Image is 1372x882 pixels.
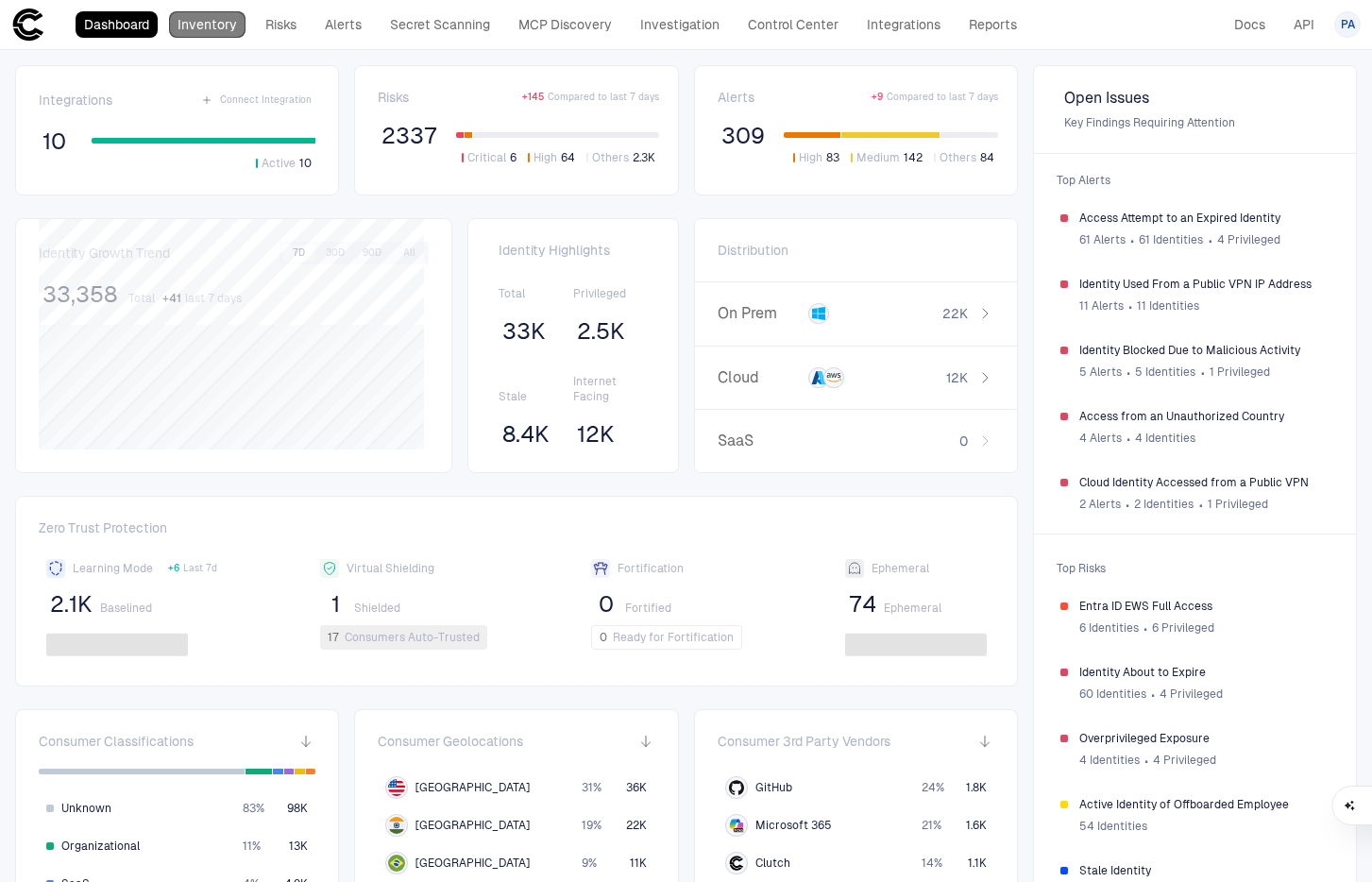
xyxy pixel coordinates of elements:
[718,242,788,259] span: Distribution
[510,150,517,165] span: 6
[966,780,987,795] span: 1.8K
[1150,680,1157,708] span: ∙
[1134,497,1194,512] span: 2 Identities
[39,733,194,750] span: Consumer Classifications
[262,156,296,171] span: Active
[1079,687,1146,702] span: 60 Identities
[1126,424,1132,452] span: ∙
[289,839,308,854] span: 13K
[942,305,968,322] span: 22K
[721,122,765,150] span: 309
[631,856,648,871] span: 11K
[39,280,121,310] button: 33,358
[282,245,315,262] button: 7D
[718,368,801,387] span: Cloud
[318,245,352,262] button: 30D
[1079,599,1330,614] span: Entra ID EWS Full Access
[381,11,499,38] a: Secret Scanning
[510,11,620,38] a: MCP Discovery
[220,93,312,107] span: Connect Integration
[61,839,140,854] span: Organizational
[499,419,553,449] button: 8.4K
[887,91,998,104] span: Compared to last 7 days
[884,601,941,616] span: Ephemeral
[718,89,754,106] span: Alerts
[960,11,1025,38] a: Reports
[1135,431,1195,446] span: 4 Identities
[548,91,659,104] span: Compared to last 7 days
[755,818,832,833] span: Microsoft 365
[1079,277,1330,292] span: Identity Used From a Public VPN IP Address
[257,11,305,38] a: Risks
[499,242,648,259] span: Identity Highlights
[524,149,579,166] button: High64
[729,856,744,871] div: Clutch
[197,89,315,111] button: Connect Integration
[1143,746,1150,774] span: ∙
[1208,497,1268,512] span: 1 Privileged
[499,316,550,347] button: 33K
[858,11,949,38] a: Integrations
[946,369,968,386] span: 12K
[522,91,544,104] span: + 145
[1285,11,1323,38] a: API
[872,91,883,104] span: + 9
[378,121,441,151] button: 2337
[128,291,155,306] span: Total
[502,420,550,449] span: 8.4K
[50,590,93,619] span: 2.1K
[573,419,618,449] button: 12K
[1125,490,1131,518] span: ∙
[921,780,943,795] span: 24 %
[39,127,69,157] button: 10
[1045,550,1345,587] span: Top Risks
[826,150,839,165] span: 83
[100,601,152,616] span: Baselined
[1210,365,1270,380] span: 1 Privileged
[61,801,111,816] span: Unknown
[591,589,621,619] button: 0
[561,150,575,165] span: 64
[1079,863,1330,878] span: Stale Identity
[872,561,929,576] span: Ephemeral
[718,121,769,151] button: 309
[388,779,405,796] img: US
[1079,797,1330,812] span: Active Identity of Offboarded Employee
[856,150,900,165] span: Medium
[1226,11,1274,38] a: Docs
[1334,11,1361,38] button: PA
[729,780,744,795] div: GitHub
[287,801,308,816] span: 98K
[502,317,546,346] span: 33K
[1064,89,1326,108] span: Open Issues
[582,856,597,871] span: 9 %
[573,316,629,347] button: 2.5K
[600,630,607,645] span: 0
[458,149,520,166] button: Critical6
[591,625,742,650] button: 0Ready for Fortification
[415,856,530,871] span: [GEOGRAPHIC_DATA]
[627,818,648,833] span: 22K
[1079,497,1121,512] span: 2 Alerts
[388,855,405,872] img: BR
[1045,161,1345,199] span: Top Alerts
[1197,490,1204,518] span: ∙
[1079,819,1147,834] span: 54 Identities
[847,149,926,166] button: Medium142
[252,155,315,172] button: Active10
[415,818,530,833] span: [GEOGRAPHIC_DATA]
[388,817,405,834] img: IN
[582,818,601,833] span: 19 %
[849,590,876,619] span: 74
[718,733,890,750] span: Consumer 3rd Party Vendors
[921,818,940,833] span: 21 %
[718,432,801,450] span: SaaS
[415,780,530,795] span: [GEOGRAPHIC_DATA]
[577,317,625,346] span: 2.5K
[73,561,153,576] span: Learning Mode
[718,304,801,323] span: On Prem
[729,818,744,833] div: Microsoft 365
[39,519,994,544] span: Zero Trust Protection
[1129,226,1136,254] span: ∙
[632,11,728,38] a: Investigation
